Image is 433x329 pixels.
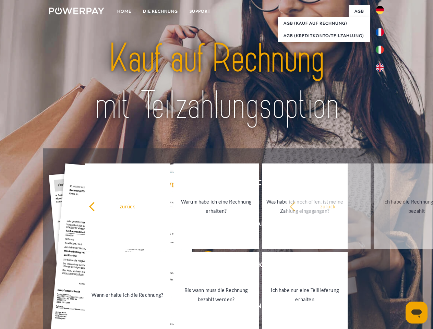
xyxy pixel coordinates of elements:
[278,29,370,42] a: AGB (Kreditkonto/Teilzahlung)
[278,17,370,29] a: AGB (Kauf auf Rechnung)
[376,46,384,54] img: it
[262,163,348,249] a: Was habe ich noch offen, ist meine Zahlung eingegangen?
[89,290,166,299] div: Wann erhalte ich die Rechnung?
[376,6,384,14] img: de
[137,5,184,17] a: DIE RECHNUNG
[184,5,216,17] a: SUPPORT
[266,197,344,216] div: Was habe ich noch offen, ist meine Zahlung eingegangen?
[349,5,370,17] a: agb
[406,302,428,324] iframe: Schaltfläche zum Öffnen des Messaging-Fensters
[376,28,384,36] img: fr
[376,63,384,72] img: en
[178,285,255,304] div: Bis wann muss die Rechnung bezahlt werden?
[49,8,104,14] img: logo-powerpay-white.svg
[89,202,166,211] div: zurück
[65,33,368,131] img: title-powerpay_de.svg
[289,202,366,211] div: zurück
[111,5,137,17] a: Home
[266,285,344,304] div: Ich habe nur eine Teillieferung erhalten
[178,197,255,216] div: Warum habe ich eine Rechnung erhalten?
